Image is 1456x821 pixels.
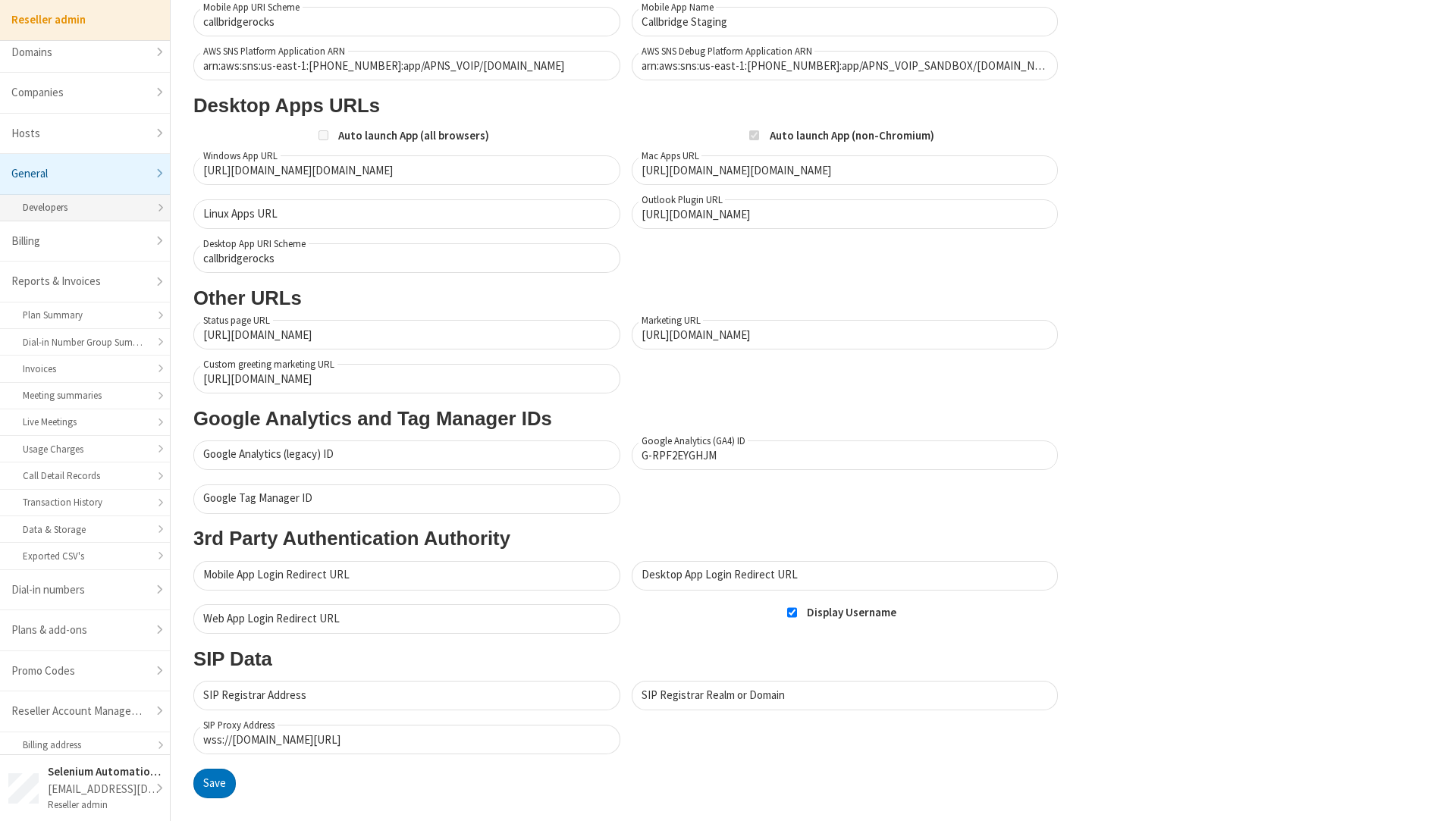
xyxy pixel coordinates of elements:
[632,440,1059,470] input: Google Analytics (GA4) ID
[632,51,1059,80] input: AWS SNS Debug Platform Application ARN
[193,528,1058,549] h3: 3rd Party Authentication Authority
[632,681,1059,710] input: SIP Registrar Realm or Domain
[193,561,620,591] input: Mobile App Login Redirect URL
[193,199,620,229] input: Linux Apps URL
[48,781,162,798] div: [EMAIL_ADDRESS][DOMAIN_NAME]
[193,769,236,799] button: Save
[632,7,1059,36] input: Mobile App Name
[193,648,1058,669] h3: SIP Data
[193,243,620,273] input: Desktop App URI Scheme
[48,763,162,781] div: Selenium Automation Staging Testing Account
[749,127,759,143] input: Auto launch App (non-Chromium)
[807,605,896,619] span: Display Username
[787,605,797,621] input: Display Username
[193,604,620,634] input: Web App Login Redirect URL
[193,51,620,80] input: AWS SNS Platform Application ARN
[632,155,1059,185] input: Mac Apps URL
[770,128,934,143] span: Auto launch App (non-Chromium)
[193,364,620,393] input: Custom greeting marketing URL
[193,440,620,470] input: Google Analytics (legacy) ID
[632,199,1059,229] input: Outlook Plugin URL
[338,128,489,143] span: Auto launch App (all browsers)
[632,320,1059,349] input: Marketing URL
[193,320,620,349] input: Status page URL
[193,287,1058,309] h3: Other URLs
[193,725,620,754] input: SIP Proxy Address
[318,127,328,143] input: Auto launch App (all browsers)
[193,7,620,36] input: Mobile App URI Scheme
[48,797,162,812] div: Reseller admin
[193,484,620,514] input: Google Tag Manager ID
[193,681,620,710] input: SIP Registrar Address
[11,12,86,27] strong: Reseller admin
[193,155,620,185] input: Windows App URL
[193,95,1058,116] h3: Desktop Apps URLs
[193,408,1058,429] h3: Google Analytics and Tag Manager IDs
[632,561,1059,591] input: Desktop App Login Redirect URL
